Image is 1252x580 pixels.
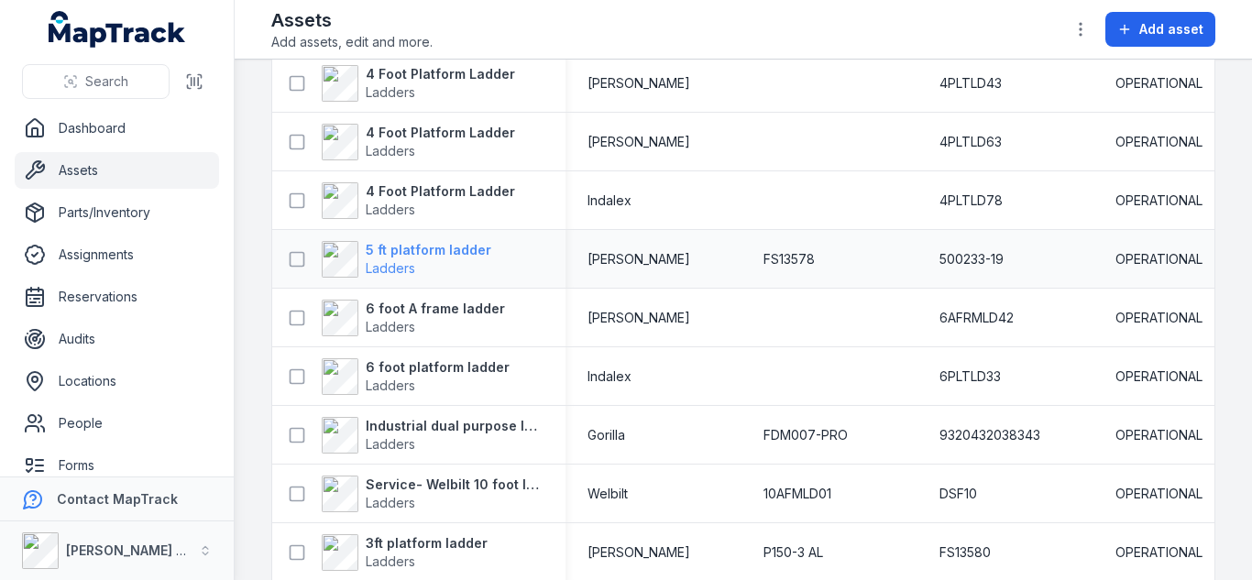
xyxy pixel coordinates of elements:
[15,447,219,484] a: Forms
[1115,367,1203,386] span: OPERATIONAL
[588,133,690,151] span: [PERSON_NAME]
[939,192,1003,210] span: 4PLTLD78
[1115,192,1203,210] span: OPERATIONAL
[366,378,415,393] span: Ladders
[588,485,628,503] span: Welbilt
[1115,250,1203,268] span: OPERATIONAL
[322,417,544,454] a: Industrial dual purpose ladderLadders
[939,250,1004,268] span: 500233-19
[322,124,515,160] a: 4 Foot Platform LadderLadders
[939,309,1014,327] span: 6AFRMLD42
[1115,133,1203,151] span: OPERATIONAL
[322,300,505,336] a: 6 foot A frame ladderLadders
[15,236,219,273] a: Assignments
[49,11,186,48] a: MapTrack
[271,33,433,51] span: Add assets, edit and more.
[366,319,415,334] span: Ladders
[22,64,170,99] button: Search
[66,542,193,558] strong: [PERSON_NAME] Air
[588,426,625,444] span: Gorilla
[15,194,219,231] a: Parts/Inventory
[588,309,690,327] span: [PERSON_NAME]
[15,152,219,189] a: Assets
[15,321,219,357] a: Audits
[763,543,823,562] span: P150-3 AL
[322,358,510,395] a: 6 foot platform ladderLadders
[588,192,631,210] span: Indalex
[1105,12,1215,47] button: Add asset
[588,250,690,268] span: [PERSON_NAME]
[85,72,128,91] span: Search
[366,202,415,217] span: Ladders
[763,485,831,503] span: 10AFMLD01
[366,143,415,159] span: Ladders
[366,358,510,377] strong: 6 foot platform ladder
[271,7,433,33] h2: Assets
[1115,543,1203,562] span: OPERATIONAL
[939,543,991,562] span: FS13580
[366,84,415,100] span: Ladders
[1115,485,1203,503] span: OPERATIONAL
[15,110,219,147] a: Dashboard
[366,417,544,435] strong: Industrial dual purpose ladder
[322,182,515,219] a: 4 Foot Platform LadderLadders
[366,495,415,510] span: Ladders
[366,182,515,201] strong: 4 Foot Platform Ladder
[322,476,544,512] a: Service- Welbilt 10 foot ladderLadders
[1139,20,1203,38] span: Add asset
[366,124,515,142] strong: 4 Foot Platform Ladder
[939,133,1002,151] span: 4PLTLD63
[939,74,1002,93] span: 4PLTLD43
[939,426,1040,444] span: 9320432038343
[366,260,415,276] span: Ladders
[322,241,491,278] a: 5 ft platform ladderLadders
[57,491,178,507] strong: Contact MapTrack
[588,367,631,386] span: Indalex
[322,534,488,571] a: 3ft platform ladderLadders
[1115,426,1203,444] span: OPERATIONAL
[366,241,491,259] strong: 5 ft platform ladder
[588,543,690,562] span: [PERSON_NAME]
[763,426,848,444] span: FDM007-PRO
[939,367,1001,386] span: 6PLTLD33
[15,279,219,315] a: Reservations
[366,534,488,553] strong: 3ft platform ladder
[366,553,415,569] span: Ladders
[1115,74,1203,93] span: OPERATIONAL
[366,65,515,83] strong: 4 Foot Platform Ladder
[763,250,815,268] span: FS13578
[366,300,505,318] strong: 6 foot A frame ladder
[939,485,977,503] span: DSF10
[15,363,219,399] a: Locations
[1115,309,1203,327] span: OPERATIONAL
[588,74,690,93] span: [PERSON_NAME]
[15,405,219,442] a: People
[366,436,415,452] span: Ladders
[366,476,544,494] strong: Service- Welbilt 10 foot ladder
[322,65,515,102] a: 4 Foot Platform LadderLadders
